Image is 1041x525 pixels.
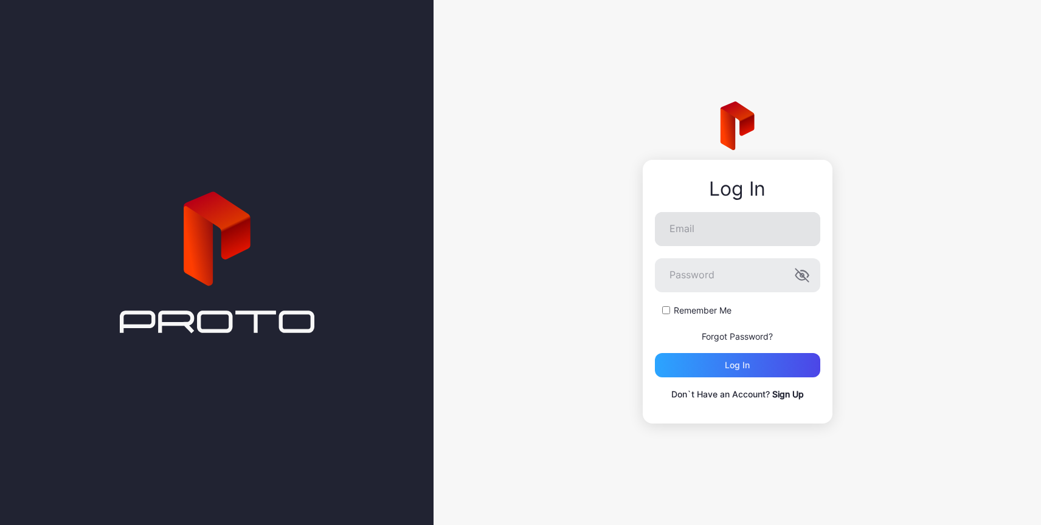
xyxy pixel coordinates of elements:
input: Password [655,258,820,292]
a: Forgot Password? [702,331,773,341]
input: Email [655,212,820,246]
label: Remember Me [674,304,731,317]
div: Log in [725,360,750,370]
a: Sign Up [772,389,804,399]
button: Log in [655,353,820,377]
button: Password [795,268,809,283]
div: Log In [655,178,820,200]
p: Don`t Have an Account? [655,387,820,402]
